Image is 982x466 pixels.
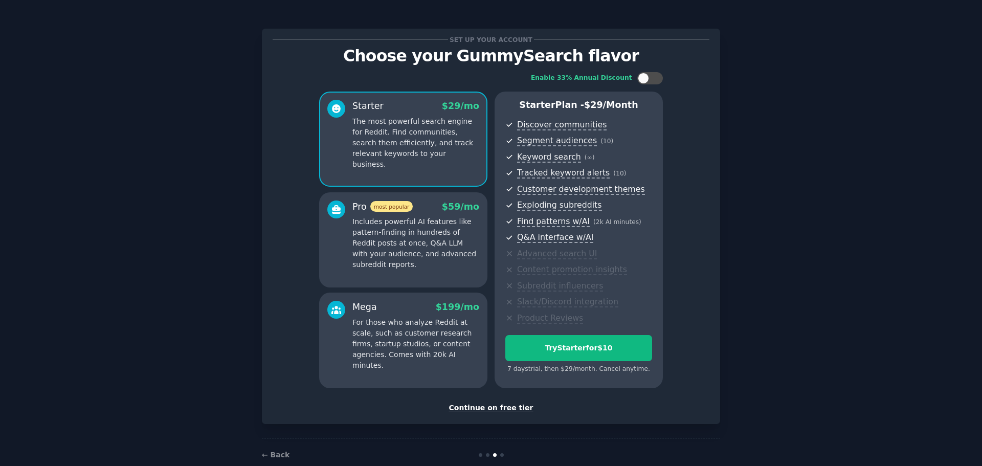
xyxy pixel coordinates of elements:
span: ( 10 ) [600,138,613,145]
span: Advanced search UI [517,249,597,259]
button: TryStarterfor$10 [505,335,652,361]
span: Set up your account [448,34,534,45]
span: $ 199 /mo [436,302,479,312]
p: Choose your GummySearch flavor [273,47,709,65]
span: Q&A interface w/AI [517,232,593,243]
span: Find patterns w/AI [517,216,590,227]
span: ( ∞ ) [585,154,595,161]
p: The most powerful search engine for Reddit. Find communities, search them efficiently, and track ... [352,116,479,170]
div: Pro [352,201,413,213]
div: Starter [352,100,384,113]
a: ← Back [262,451,289,459]
span: Discover communities [517,120,607,130]
span: $ 29 /month [584,100,638,110]
p: Includes powerful AI features like pattern-finding in hundreds of Reddit posts at once, Q&A LLM w... [352,216,479,270]
span: Subreddit influencers [517,281,603,292]
span: Exploding subreddits [517,200,601,211]
span: ( 10 ) [613,170,626,177]
div: Continue on free tier [273,403,709,413]
span: Customer development themes [517,184,645,195]
span: ( 2k AI minutes ) [593,218,641,226]
span: Segment audiences [517,136,597,146]
span: $ 59 /mo [442,202,479,212]
p: For those who analyze Reddit at scale, such as customer research firms, startup studios, or conte... [352,317,479,371]
span: Content promotion insights [517,264,627,275]
span: $ 29 /mo [442,101,479,111]
span: Keyword search [517,152,581,163]
p: Starter Plan - [505,99,652,112]
div: Mega [352,301,377,314]
span: Product Reviews [517,313,583,324]
span: Slack/Discord integration [517,297,618,307]
div: Try Starter for $10 [506,343,652,353]
span: Tracked keyword alerts [517,168,610,179]
div: Enable 33% Annual Discount [531,74,632,83]
span: most popular [370,201,413,212]
div: 7 days trial, then $ 29 /month . Cancel anytime. [505,365,652,374]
